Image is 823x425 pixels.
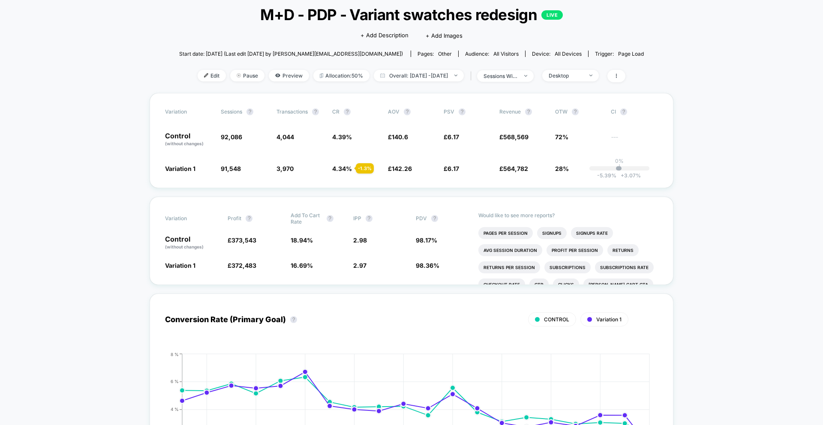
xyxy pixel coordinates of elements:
span: Add To Cart Rate [291,212,322,225]
span: Transactions [276,108,308,115]
span: Variation [165,212,212,225]
div: Pages: [418,51,452,57]
span: 28% [555,165,569,172]
li: [PERSON_NAME] Cart Cta [583,278,653,290]
span: £ [444,165,459,172]
li: Profit Per Session [547,244,603,256]
span: 4,044 [276,133,294,141]
span: (without changes) [165,141,204,146]
span: OTW [555,108,602,115]
span: Variation 1 [596,316,622,323]
span: M+D - PDP - Variant swatches redesign [202,6,620,24]
button: ? [459,108,466,115]
button: ? [327,215,333,222]
img: end [524,75,527,77]
span: 91,548 [221,165,241,172]
span: PSV [444,108,454,115]
img: rebalance [320,73,323,78]
p: 0% [615,158,624,164]
span: Variation 1 [165,262,195,269]
span: CR [332,108,339,115]
span: + [621,172,624,179]
span: 18.94 % [291,236,313,244]
span: Revenue [499,108,521,115]
span: £ [228,262,256,269]
li: Subscriptions [544,261,591,273]
span: + Add Description [360,31,408,40]
li: Returns [607,244,639,256]
li: Avg Session Duration [478,244,542,256]
span: £ [499,165,528,172]
span: 72% [555,133,568,141]
button: ? [246,108,253,115]
span: 2.97 [353,262,366,269]
img: end [589,75,592,76]
span: Overall: [DATE] - [DATE] [374,70,464,81]
button: ? [525,108,532,115]
span: 568,569 [503,133,529,141]
div: Desktop [549,72,583,79]
span: £ [499,133,529,141]
button: ? [620,108,627,115]
p: Control [165,132,212,147]
span: 140.6 [392,133,408,141]
li: Subscriptions Rate [595,261,654,273]
span: £ [388,133,408,141]
span: Edit [198,70,226,81]
button: ? [290,316,297,323]
span: £ [388,165,412,172]
p: Would like to see more reports? [478,212,658,218]
span: 372,483 [231,262,256,269]
span: 6.17 [448,165,459,172]
li: Signups [537,227,567,239]
span: 92,086 [221,133,242,141]
div: - 1.3 % [356,163,374,174]
span: CI [611,108,658,115]
span: + Add Images [426,32,463,39]
li: Pages Per Session [478,227,533,239]
img: calendar [380,73,385,78]
li: Signups Rate [571,227,613,239]
button: ? [344,108,351,115]
span: AOV [388,108,399,115]
span: All Visitors [493,51,519,57]
span: 3,970 [276,165,294,172]
span: | [468,70,477,82]
span: 142.26 [392,165,412,172]
span: Pause [230,70,264,81]
img: end [454,75,457,76]
span: Device: [525,51,588,57]
span: Variation [165,108,212,115]
span: 98.36 % [416,262,439,269]
span: (without changes) [165,244,204,249]
span: Profit [228,215,241,221]
button: ? [404,108,411,115]
p: Control [165,236,219,250]
span: 564,782 [503,165,528,172]
span: Variation 1 [165,165,195,172]
div: Trigger: [595,51,644,57]
div: sessions with impression [484,73,518,79]
p: LIVE [541,10,563,20]
span: Start date: [DATE] (Last edit [DATE] by [PERSON_NAME][EMAIL_ADDRESS][DOMAIN_NAME]) [179,51,403,57]
div: Audience: [465,51,519,57]
img: end [237,73,241,78]
span: 4.39 % [332,133,352,141]
span: 98.17 % [416,236,437,244]
button: ? [366,215,372,222]
li: Clicks [553,278,579,290]
li: Checkout Rate [478,278,525,290]
tspan: 6 % [171,379,179,384]
img: edit [204,73,208,78]
li: Ctr [529,278,549,290]
button: ? [572,108,579,115]
span: Allocation: 50% [313,70,369,81]
span: IPP [353,215,361,221]
span: £ [444,133,459,141]
li: Returns Per Session [478,261,540,273]
p: | [619,164,620,171]
span: 2.98 [353,236,367,244]
span: all devices [555,51,582,57]
span: Page Load [618,51,644,57]
tspan: 4 % [171,407,179,412]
